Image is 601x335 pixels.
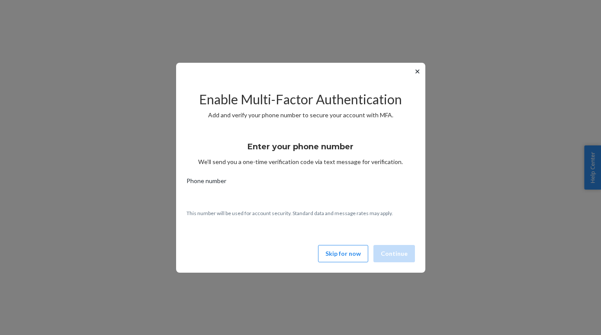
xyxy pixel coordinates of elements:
[186,134,415,166] div: We’ll send you a one-time verification code via text message for verification.
[186,209,415,217] p: This number will be used for account security. Standard data and message rates may apply.
[186,92,415,106] h2: Enable Multi-Factor Authentication
[247,141,354,152] h3: Enter your phone number
[373,245,415,262] button: Continue
[413,66,422,77] button: ✕
[318,245,368,262] button: Skip for now
[186,111,415,119] p: Add and verify your phone number to secure your account with MFA.
[186,177,226,189] span: Phone number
